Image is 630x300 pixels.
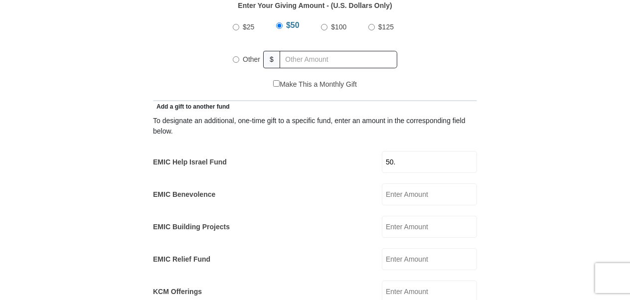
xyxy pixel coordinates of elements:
[263,51,280,68] span: $
[382,183,477,205] input: Enter Amount
[153,157,227,167] label: EMIC Help Israel Fund
[153,254,210,265] label: EMIC Relief Fund
[243,55,260,63] span: Other
[153,189,215,200] label: EMIC Benevolence
[286,21,300,29] span: $50
[378,23,394,31] span: $125
[273,79,357,90] label: Make This a Monthly Gift
[382,151,477,173] input: Enter Amount
[153,222,230,232] label: EMIC Building Projects
[153,116,477,137] div: To designate an additional, one-time gift to a specific fund, enter an amount in the correspondin...
[273,80,280,87] input: Make This a Monthly Gift
[153,103,230,110] span: Add a gift to another fund
[280,51,397,68] input: Other Amount
[243,23,254,31] span: $25
[153,287,202,297] label: KCM Offerings
[238,1,392,9] strong: Enter Your Giving Amount - (U.S. Dollars Only)
[331,23,346,31] span: $100
[382,216,477,238] input: Enter Amount
[382,248,477,270] input: Enter Amount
